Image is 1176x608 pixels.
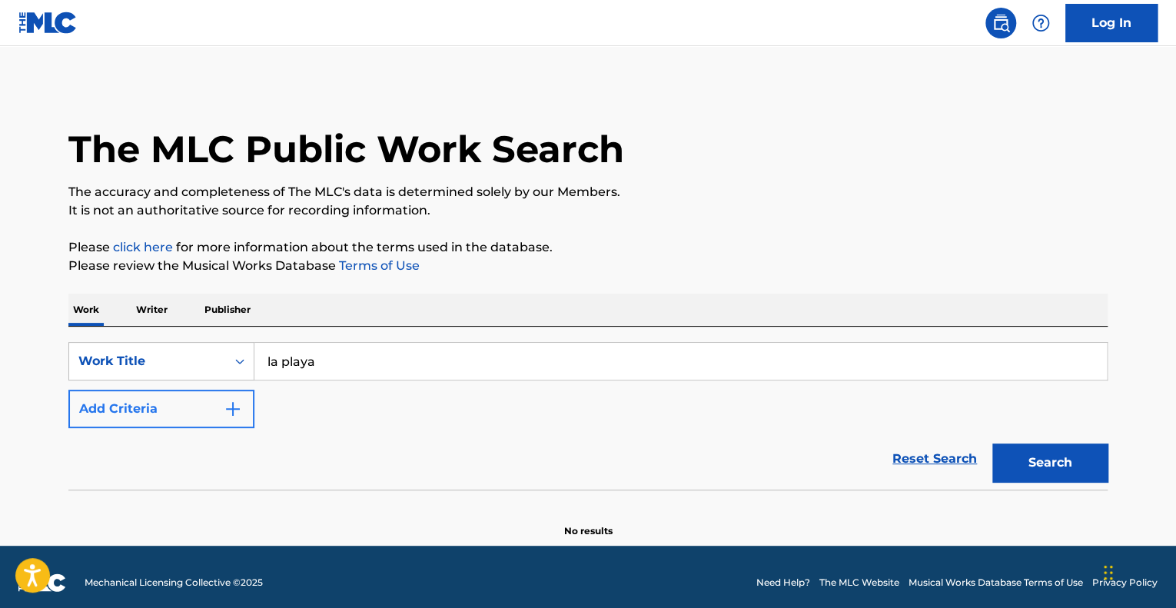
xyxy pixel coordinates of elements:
p: Please for more information about the terms used in the database. [68,238,1108,257]
iframe: Chat Widget [1099,534,1176,608]
div: Help [1025,8,1056,38]
a: The MLC Website [819,576,899,590]
a: Terms of Use [336,258,420,273]
div: Work Title [78,352,217,370]
p: Work [68,294,104,326]
form: Search Form [68,342,1108,490]
p: The accuracy and completeness of The MLC's data is determined solely by our Members. [68,183,1108,201]
a: Log In [1065,4,1158,42]
img: search [992,14,1010,32]
button: Add Criteria [68,390,254,428]
img: MLC Logo [18,12,78,34]
p: Writer [131,294,172,326]
p: Please review the Musical Works Database [68,257,1108,275]
a: Public Search [985,8,1016,38]
a: Need Help? [756,576,810,590]
a: Reset Search [885,442,985,476]
p: It is not an authoritative source for recording information. [68,201,1108,220]
a: Musical Works Database Terms of Use [909,576,1083,590]
a: Privacy Policy [1092,576,1158,590]
div: Drag [1104,550,1113,596]
span: Mechanical Licensing Collective © 2025 [85,576,263,590]
a: click here [113,240,173,254]
button: Search [992,444,1108,482]
h1: The MLC Public Work Search [68,126,624,172]
img: help [1031,14,1050,32]
p: No results [564,506,613,538]
p: Publisher [200,294,255,326]
img: 9d2ae6d4665cec9f34b9.svg [224,400,242,418]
